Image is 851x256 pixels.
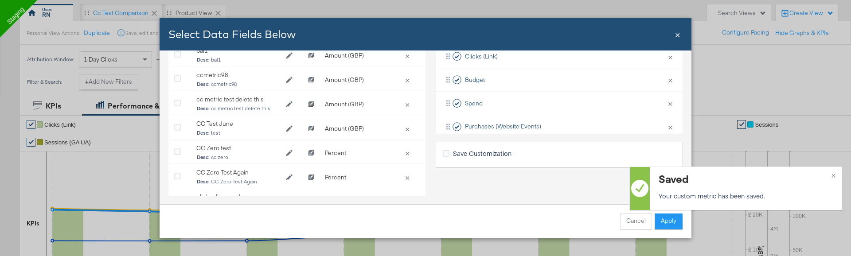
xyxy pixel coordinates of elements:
[320,144,387,162] div: Percent
[196,144,281,152] div: CC Zero test
[196,168,281,177] div: CC Zero Test Again
[620,213,652,229] button: Cancel
[675,28,680,41] div: Close
[197,130,210,136] strong: Desc:
[196,95,281,104] div: cc metric test delete this
[659,171,831,186] div: Saved
[281,98,298,111] button: Edit cc metric test delete this
[453,149,511,158] span: Save Customization
[197,81,280,88] span: ccmetric98
[831,170,835,180] span: ×
[465,99,483,108] span: Spend
[303,147,320,160] button: Clone CC Zero test
[401,100,414,108] button: Delete cc metric test delete this
[197,179,280,185] span: CC Zero Test Again
[168,27,296,41] span: Select Data Fields Below
[401,173,414,181] button: Delete CC Zero Test Again
[281,147,298,160] button: Edit CC Zero test
[303,49,320,62] button: Clone bal1
[465,122,541,131] span: Purchases (Website Events)
[303,74,320,87] button: Clone ccmetric98
[197,155,280,161] span: cc zero
[664,70,676,89] button: ×
[401,124,414,132] button: Delete CC Test June
[303,195,320,209] button: Clone clicks div spend
[281,195,298,209] button: Edit clicks div spend
[197,105,210,112] strong: Desc:
[197,57,280,63] span: bal1
[196,193,281,201] div: clicks div spend
[303,98,320,111] button: Clone cc metric test delete this
[281,74,298,87] button: Edit ccmetric98
[320,96,387,113] div: Amount (GBP)
[320,193,387,210] div: Actions
[197,154,210,161] strong: Desc:
[281,49,298,62] button: Edit bal1
[197,130,280,136] span: test
[320,71,387,89] div: Amount (GBP)
[197,57,210,63] strong: Desc:
[197,178,210,185] strong: Desc:
[664,117,676,136] button: ×
[659,191,831,200] p: Your custom metric has been saved.
[664,94,676,112] button: ×
[160,18,691,238] div: Bulk Add Locations Modal
[465,76,485,84] span: Budget
[303,171,320,184] button: Clone CC Zero Test Again
[303,122,320,136] button: Clone CC Test June
[197,81,210,88] strong: Desc:
[196,47,281,55] div: bal1
[281,171,298,184] button: Edit CC Zero Test Again
[664,47,676,66] button: ×
[401,51,414,59] button: Delete bal1
[401,149,414,157] button: Delete CC Zero test
[320,47,387,64] div: Amount (GBP)
[320,169,387,186] div: Percent
[320,120,387,137] div: Amount (GBP)
[281,122,298,136] button: Edit CC Test June
[655,213,683,229] button: Apply
[197,106,280,112] span: cc metric test delete this
[401,76,414,84] button: Delete ccmetric98
[465,52,498,61] span: Clicks (Link)
[196,71,281,79] div: ccmetric98
[196,120,281,128] div: CC Test June
[675,28,680,40] span: ×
